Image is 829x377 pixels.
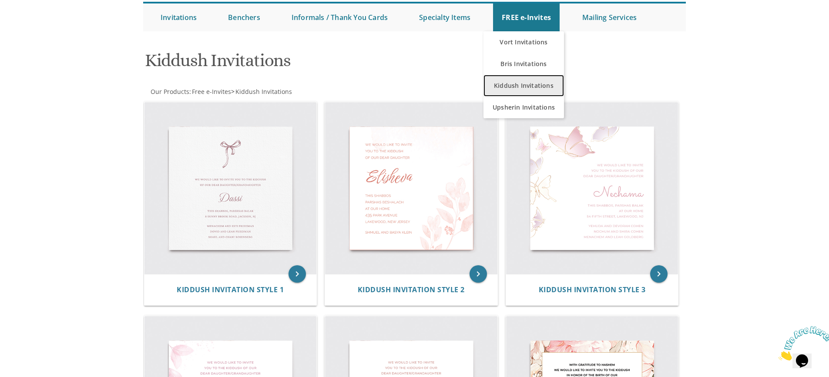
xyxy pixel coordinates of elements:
[177,285,284,294] span: Kiddush Invitation Style 1
[3,3,57,38] img: Chat attention grabber
[177,286,284,294] a: Kiddush Invitation Style 1
[231,87,292,96] span: >
[289,265,306,283] a: keyboard_arrow_right
[470,265,487,283] a: keyboard_arrow_right
[219,3,269,31] a: Benchers
[483,75,564,97] a: Kiddush Invitations
[410,3,479,31] a: Specialty Items
[483,31,564,53] a: Vort Invitations
[192,87,231,96] span: Free e-Invites
[145,51,500,77] h1: Kiddush Invitations
[539,285,646,294] span: Kiddush Invitation Style 3
[574,3,645,31] a: Mailing Services
[283,3,396,31] a: Informals / Thank You Cards
[506,102,678,274] img: Kiddush Invitation Style 3
[235,87,292,96] span: Kiddush Invitations
[144,102,317,274] img: Kiddush Invitation Style 1
[358,285,465,294] span: Kiddush Invitation Style 2
[191,87,231,96] a: Free e-Invites
[325,102,497,274] img: Kiddush Invitation Style 2
[775,323,829,364] iframe: chat widget
[539,286,646,294] a: Kiddush Invitation Style 3
[650,265,668,283] a: keyboard_arrow_right
[152,3,205,31] a: Invitations
[235,87,292,96] a: Kiddush Invitations
[150,87,189,96] a: Our Products
[493,3,560,31] a: FREE e-Invites
[483,97,564,118] a: Upsherin Invitations
[358,286,465,294] a: Kiddush Invitation Style 2
[143,87,415,96] div: :
[483,53,564,75] a: Bris Invitations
